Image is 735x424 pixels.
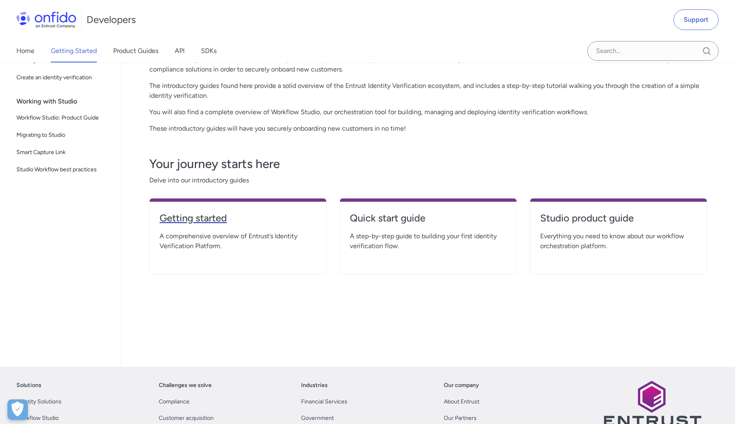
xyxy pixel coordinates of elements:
[13,144,114,161] a: Smart Capture Link
[540,212,697,231] a: Studio product guide
[16,73,111,83] span: Create an identity verification
[51,39,97,62] a: Getting Started
[444,380,479,390] a: Our company
[13,69,114,86] a: Create an identity verification
[350,231,507,251] span: A step-by-step guide to building your first identity verification flow.
[13,127,114,143] a: Migrating to Studio
[350,212,507,225] h4: Quick start guide
[87,13,136,26] h1: Developers
[540,212,697,225] h4: Studio product guide
[160,231,316,251] span: A comprehensive overview of Entrust’s Identity Verification Platform.
[13,110,114,126] a: Workflow Studio: Product Guide
[350,212,507,231] a: Quick start guide
[16,147,111,157] span: Smart Capture Link
[7,399,28,420] button: Open Preferences
[301,380,328,390] a: Industries
[149,55,707,74] p: Entrust's Identity Verification Platform enables you to build powerful identity verification work...
[149,124,707,134] p: These introductory guides will have you securely onboarding new customers in no time!
[160,212,316,231] a: Getting started
[16,165,111,175] span: Studio Workflow best practices
[113,39,158,62] a: Product Guides
[16,93,118,110] div: Working with Studio
[301,413,334,423] a: Government
[149,175,707,185] span: Delve into our introductory guides
[149,81,707,101] p: The introductory guides found here provide a solid overview of the Entrust Identity Verification ...
[673,9,719,30] a: Support
[16,12,76,28] img: Onfido Logo
[160,212,316,225] h4: Getting started
[175,39,185,62] a: API
[13,161,114,178] a: Studio Workflow best practices
[159,380,212,390] a: Challenges we solve
[16,130,111,140] span: Migrating to Studio
[16,397,62,407] a: Identity Solutions
[7,399,28,420] div: Cookie Preferences
[201,39,217,62] a: SDKs
[540,231,697,251] span: Everything you need to know about our workflow orchestration platform.
[16,380,41,390] a: Solutions
[149,156,707,172] h3: Your journey starts here
[587,41,719,61] input: Onfido search input field
[444,413,477,423] a: Our Partners
[444,397,479,407] a: About Entrust
[301,397,347,407] a: Financial Services
[16,39,34,62] a: Home
[159,397,189,407] a: Compliance
[16,413,59,423] a: Workflow Studio
[16,113,111,123] span: Workflow Studio: Product Guide
[149,107,707,117] p: You will also find a complete overview of Workflow Studio, our orchestration tool for building, m...
[159,413,214,423] a: Customer acquisition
